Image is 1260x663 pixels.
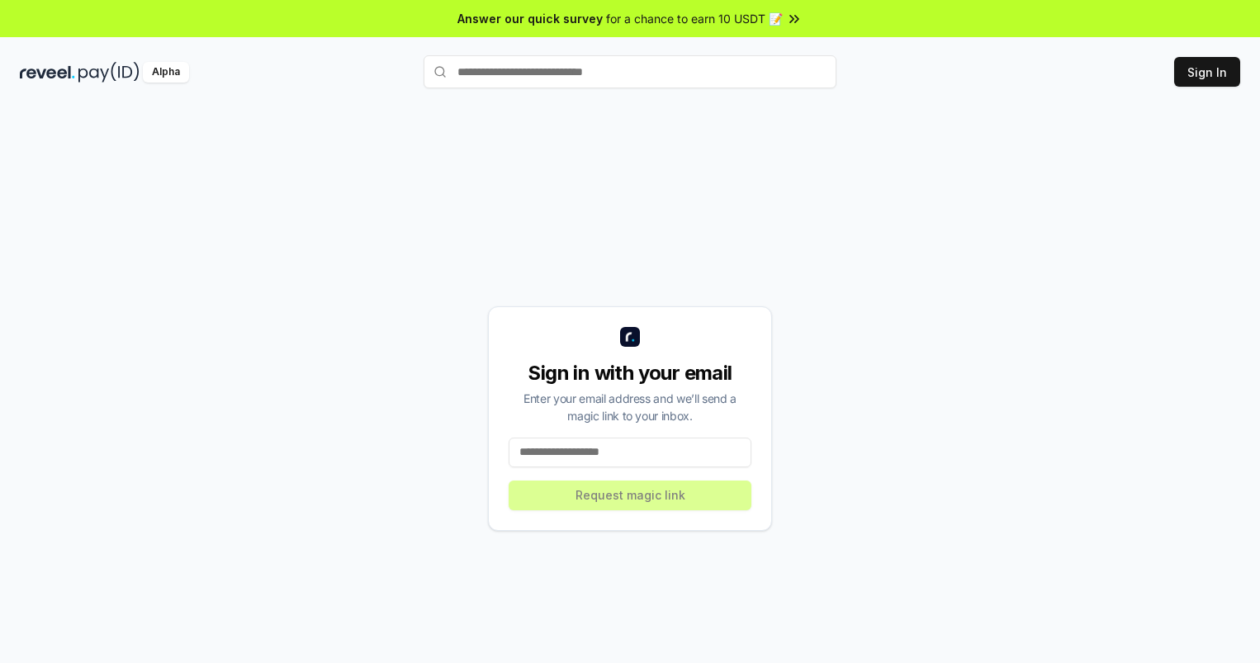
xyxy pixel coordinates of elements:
img: pay_id [78,62,140,83]
span: for a chance to earn 10 USDT 📝 [606,10,783,27]
span: Answer our quick survey [457,10,603,27]
div: Sign in with your email [509,360,751,386]
img: logo_small [620,327,640,347]
div: Enter your email address and we’ll send a magic link to your inbox. [509,390,751,424]
div: Alpha [143,62,189,83]
img: reveel_dark [20,62,75,83]
button: Sign In [1174,57,1240,87]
